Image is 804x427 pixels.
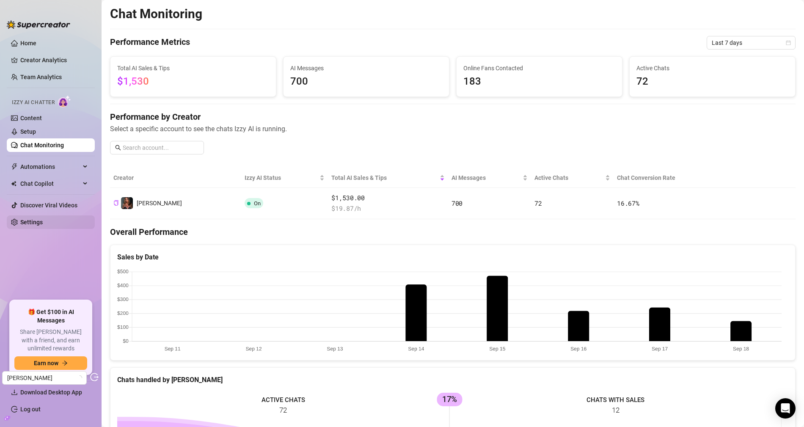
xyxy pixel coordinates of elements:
[331,173,438,182] span: Total AI Sales & Tips
[7,20,70,29] img: logo-BBDzfeDw.svg
[11,389,18,396] span: download
[20,53,88,67] a: Creator Analytics
[290,63,442,73] span: AI Messages
[113,200,119,207] button: Copy Creator ID
[11,163,18,170] span: thunderbolt
[20,40,36,47] a: Home
[20,177,80,190] span: Chat Copilot
[20,160,80,174] span: Automations
[534,173,603,182] span: Active Chats
[7,372,82,384] span: Denise Dalton
[331,204,444,214] span: $ 19.87 /h
[20,406,41,413] a: Log out
[12,99,55,107] span: Izzy AI Chatter
[117,63,269,73] span: Total AI Sales & Tips
[4,415,10,421] span: build
[448,168,531,188] th: AI Messages
[20,142,64,149] a: Chat Monitoring
[115,145,121,151] span: search
[452,199,463,207] span: 700
[786,40,791,45] span: calendar
[123,143,199,152] input: Search account...
[463,74,615,90] span: 183
[531,168,614,188] th: Active Chats
[331,193,444,203] span: $1,530.00
[636,74,788,90] span: 72
[110,168,241,188] th: Creator
[62,360,68,366] span: arrow-right
[328,168,448,188] th: Total AI Sales & Tips
[452,173,521,182] span: AI Messages
[113,200,119,206] span: copy
[20,115,42,121] a: Content
[90,373,99,381] span: logout
[117,75,149,87] span: $1,530
[290,74,442,90] span: 700
[137,200,182,207] span: [PERSON_NAME]
[110,36,190,50] h4: Performance Metrics
[20,74,62,80] a: Team Analytics
[117,252,788,262] div: Sales by Date
[241,168,328,188] th: Izzy AI Status
[712,36,790,49] span: Last 7 days
[636,63,788,73] span: Active Chats
[20,389,82,396] span: Download Desktop App
[463,63,615,73] span: Online Fans Contacted
[58,95,71,107] img: AI Chatter
[534,199,542,207] span: 72
[11,181,17,187] img: Chat Copilot
[121,197,133,209] img: Denise
[254,200,261,207] span: On
[76,375,83,382] span: loading
[110,6,202,22] h2: Chat Monitoring
[775,398,796,419] div: Open Intercom Messenger
[110,111,796,123] h4: Performance by Creator
[117,375,788,385] div: Chats handled by [PERSON_NAME]
[617,199,639,207] span: 16.67 %
[34,360,58,366] span: Earn now
[110,124,796,134] span: Select a specific account to see the chats Izzy AI is running.
[14,328,87,353] span: Share [PERSON_NAME] with a friend, and earn unlimited rewards
[20,202,77,209] a: Discover Viral Videos
[14,356,87,370] button: Earn nowarrow-right
[245,173,318,182] span: Izzy AI Status
[20,219,43,226] a: Settings
[20,128,36,135] a: Setup
[614,168,727,188] th: Chat Conversion Rate
[14,308,87,325] span: 🎁 Get $100 in AI Messages
[110,226,796,238] h4: Overall Performance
